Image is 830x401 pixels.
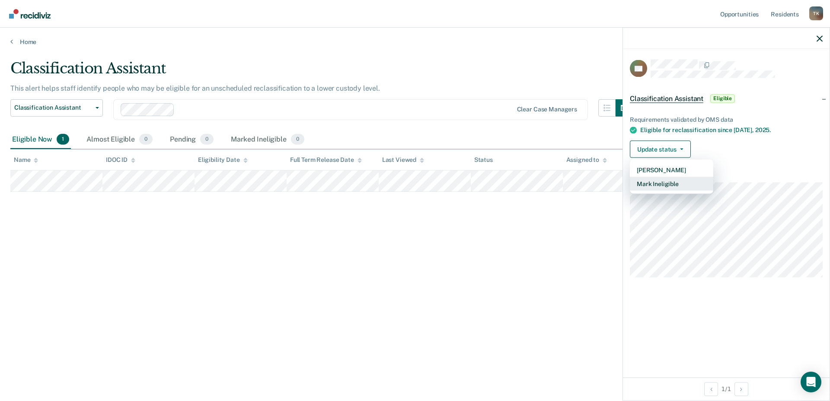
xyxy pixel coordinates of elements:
button: Next Opportunity [734,382,748,396]
div: Eligible Now [10,130,71,149]
span: Classification Assistant [630,94,703,103]
div: Requirements validated by OMS data [630,116,823,123]
div: T K [809,6,823,20]
button: Mark Ineligible [630,177,713,191]
span: 0 [139,134,153,145]
a: Home [10,38,820,46]
div: Eligibility Date [198,156,248,164]
div: Last Viewed [382,156,424,164]
div: Name [14,156,38,164]
span: 0 [291,134,304,145]
div: Pending [168,130,215,149]
div: Status [474,156,493,164]
div: Clear case managers [517,106,577,113]
div: IDOC ID [106,156,135,164]
button: Previous Opportunity [704,382,718,396]
span: 0 [200,134,214,145]
div: Almost Eligible [85,130,154,149]
img: Recidiviz [9,9,51,19]
div: Assigned to [566,156,607,164]
div: Classification Assistant [10,60,633,84]
p: This alert helps staff identify people who may be eligible for an unscheduled reclassification to... [10,84,380,92]
div: Full Term Release Date [290,156,362,164]
span: 2025. [755,126,771,133]
span: 1 [57,134,69,145]
dt: Incarceration [630,172,823,179]
span: Classification Assistant [14,104,92,111]
div: Open Intercom Messenger [801,372,821,392]
button: [PERSON_NAME] [630,163,713,177]
span: Eligible [710,94,735,103]
div: Classification AssistantEligible [623,85,830,112]
button: Update status [630,141,691,158]
div: Marked Ineligible [229,130,306,149]
div: 1 / 1 [623,377,830,400]
div: Eligible for reclassification since [DATE], [640,126,823,134]
button: Profile dropdown button [809,6,823,20]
